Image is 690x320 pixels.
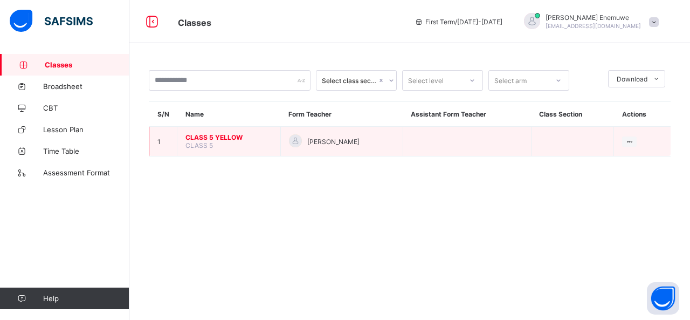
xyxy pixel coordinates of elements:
td: 1 [149,127,177,156]
th: S/N [149,102,177,127]
span: [EMAIL_ADDRESS][DOMAIN_NAME] [546,23,641,29]
span: [PERSON_NAME] [307,138,360,146]
button: Open asap [647,282,679,315]
span: Download [617,75,647,83]
div: Select level [408,70,444,91]
span: [PERSON_NAME] Enemuwe [546,13,641,22]
span: session/term information [415,18,502,26]
img: safsims [10,10,93,32]
div: Select class section [322,77,377,85]
span: Broadsheet [43,82,129,91]
span: CBT [43,104,129,112]
div: Select arm [494,70,527,91]
th: Class Section [531,102,614,127]
th: Assistant Form Teacher [403,102,531,127]
span: Assessment Format [43,168,129,177]
span: Lesson Plan [43,125,129,134]
span: CLASS 5 YELLOW [185,133,272,141]
span: Time Table [43,147,129,155]
th: Form Teacher [280,102,403,127]
span: Classes [45,60,129,69]
div: RitaEnemuwe [513,13,664,31]
span: CLASS 5 [185,141,213,149]
th: Actions [614,102,671,127]
th: Name [177,102,281,127]
span: Classes [178,17,211,28]
span: Help [43,294,129,303]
